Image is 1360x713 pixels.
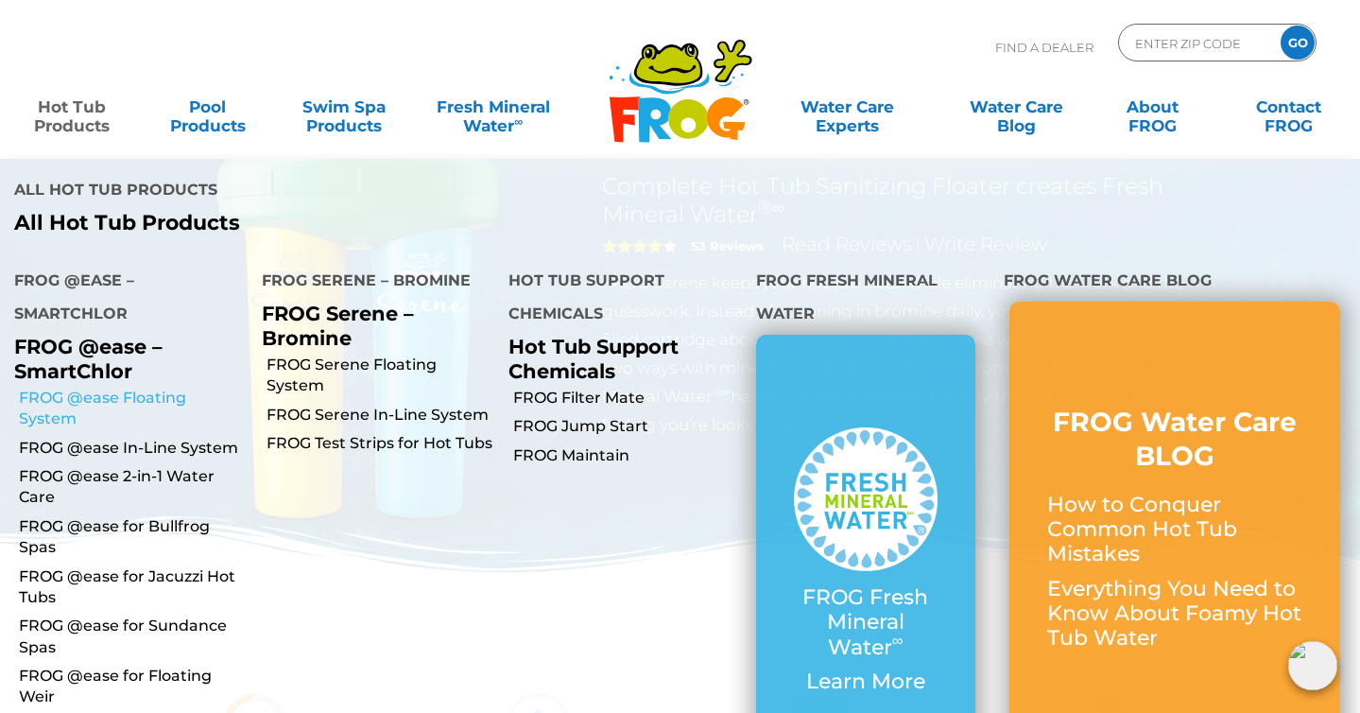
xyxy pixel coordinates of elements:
[19,388,248,430] a: FROG @ease Floating System
[262,302,481,349] p: FROG Serene – Bromine
[14,211,666,235] a: All Hot Tub Products
[267,405,495,426] a: FROG Serene In-Line System
[513,388,742,409] a: FROG Filter Mate
[19,666,248,708] a: FROG @ease for Floating Weir
[19,566,248,609] a: FROG @ease for Jacuzzi Hot Tubs
[513,416,742,437] a: FROG Jump Start
[513,445,742,466] a: FROG Maintain
[995,24,1093,71] p: Find A Dealer
[756,264,975,335] h4: FROG Fresh Mineral Water
[155,88,261,126] a: PoolProducts
[794,670,938,694] p: Learn More
[514,114,523,129] sup: ∞
[267,433,495,454] a: FROG Test Strips for Hot Tubs
[1288,641,1337,690] img: openIcon
[1133,29,1261,57] input: Zip Code Form
[14,264,233,335] h4: FROG @ease – SmartChlor
[19,88,125,126] a: Hot TubProducts
[19,438,248,459] a: FROG @ease In-Line System
[1281,26,1315,60] input: GO
[1047,493,1302,567] p: How to Conquer Common Hot Tub Mistakes
[761,88,933,126] a: Water CareExperts
[1047,405,1302,474] h3: FROG Water Care BLOG
[14,173,666,211] h4: All Hot Tub Products
[508,264,728,335] h4: Hot Tub Support Chemicals
[1235,88,1341,126] a: ContactFROG
[1099,88,1205,126] a: AboutFROG
[427,88,559,126] a: Fresh MineralWater∞
[508,335,728,382] p: Hot Tub Support Chemicals
[963,88,1069,126] a: Water CareBlog
[19,616,248,658] a: FROG @ease for Sundance Spas
[1004,264,1346,302] h4: FROG Water Care Blog
[267,355,495,397] a: FROG Serene Floating System
[794,585,938,660] p: FROG Fresh Mineral Water
[14,335,233,382] p: FROG @ease – SmartChlor
[291,88,397,126] a: Swim SpaProducts
[1047,577,1302,652] p: Everything You Need to Know About Foamy Hot Tub Water
[19,516,248,559] a: FROG @ease for Bullfrog Spas
[262,264,481,302] h4: FROG Serene – Bromine
[794,427,938,704] a: FROG Fresh Mineral Water∞ Learn More
[1047,405,1302,661] a: FROG Water Care BLOG How to Conquer Common Hot Tub Mistakes Everything You Need to Know About Foa...
[19,466,248,509] a: FROG @ease 2-in-1 Water Care
[892,631,904,650] sup: ∞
